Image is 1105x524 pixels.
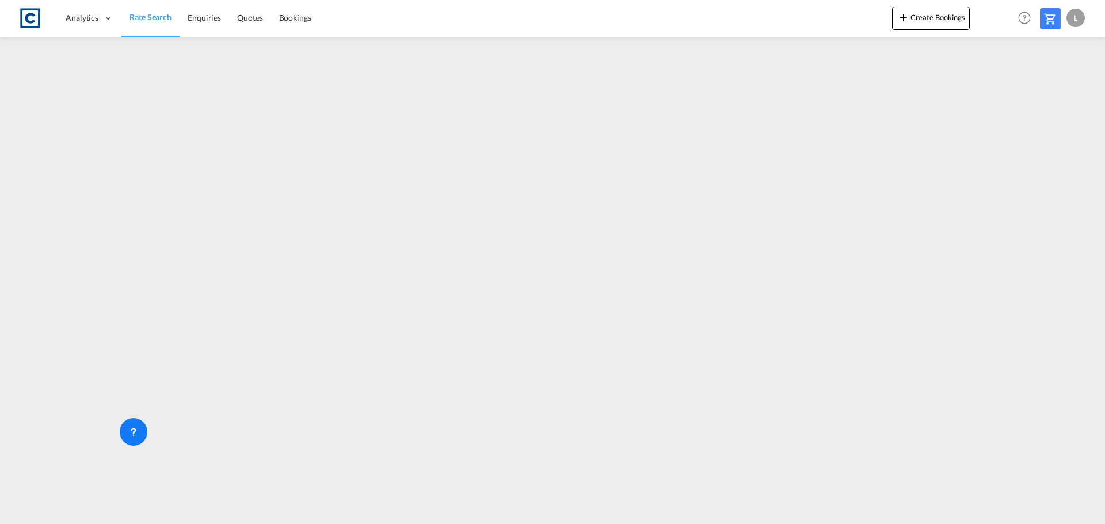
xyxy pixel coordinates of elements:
div: L [1066,9,1085,27]
md-icon: icon-plus 400-fg [897,10,910,24]
span: Enquiries [188,13,221,22]
div: Help [1015,8,1040,29]
span: Bookings [279,13,311,22]
span: Rate Search [129,12,172,22]
span: Analytics [66,12,98,24]
img: 1fdb9190129311efbfaf67cbb4249bed.jpeg [17,5,43,31]
span: Help [1015,8,1034,28]
button: icon-plus 400-fgCreate Bookings [892,7,970,30]
span: Quotes [237,13,262,22]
